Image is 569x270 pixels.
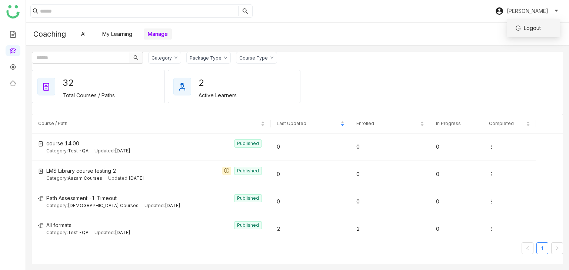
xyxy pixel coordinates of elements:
td: 0 [350,134,430,161]
nz-tag: Published [234,139,262,148]
div: Category [152,55,172,61]
nz-tag: Published [234,167,262,175]
span: Logout [524,25,541,31]
div: Category: [46,202,139,209]
span: [PERSON_NAME] [507,7,548,15]
button: Next Page [551,242,563,254]
div: Category: [46,229,89,236]
td: 0 [430,188,483,216]
a: My Learning [102,31,132,37]
img: create-new-path.svg [38,196,43,201]
td: 0 [271,188,350,216]
nz-tag: Published [234,194,262,202]
img: create-new-course.svg [38,169,43,174]
span: [DEMOGRAPHIC_DATA] Courses [68,203,139,208]
div: 2 [199,75,225,91]
td: 0 [430,134,483,161]
span: All formats [46,221,71,229]
a: 1 [537,243,548,254]
span: Aazam Courses [68,175,102,181]
span: Test -QA [68,230,89,235]
div: Category: [46,148,89,155]
i: account_circle [495,7,504,16]
button: Previous Page [522,242,533,254]
div: Package Type [190,55,222,61]
td: 0 [350,188,430,216]
div: Coaching [33,25,77,43]
div: Total Courses / Paths [63,92,115,98]
td: 0 [350,161,430,188]
div: 32 [63,75,89,91]
span: LMS Library course testing 2 [46,167,116,175]
span: Course / Path [38,121,67,126]
button: account_circle[PERSON_NAME] [493,5,560,17]
div: Updated: [108,175,144,182]
td: 2 [350,215,430,243]
a: Manage [148,31,168,37]
td: 0 [271,134,350,161]
nz-tag: Published [234,221,262,229]
span: [DATE] [115,230,130,235]
span: Completed [489,121,514,126]
span: Enrolled [356,121,374,126]
td: 0 [271,161,350,188]
td: 2 [271,215,350,243]
div: Category: [46,175,102,182]
span: [DATE] [129,175,144,181]
td: 0 [430,215,483,243]
span: course 14:00 [46,139,79,148]
img: create-new-course.svg [38,141,43,146]
span: Path Assessment -1 Timeout [46,194,117,202]
img: active_learners.svg [178,82,187,91]
div: Updated: [144,202,180,209]
span: In Progress [436,121,461,126]
img: create-new-path.svg [38,223,43,228]
div: Course Type [239,55,268,61]
a: All [81,31,87,37]
span: Test -QA [68,148,89,153]
span: [DATE] [165,203,180,208]
div: Updated: [94,148,130,155]
img: total_courses.svg [42,82,51,91]
span: [DATE] [115,148,130,153]
div: Updated: [94,229,130,236]
span: Last Updated [277,121,306,126]
img: logo [6,5,20,18]
td: 0 [430,161,483,188]
div: Active Learners [199,92,237,98]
